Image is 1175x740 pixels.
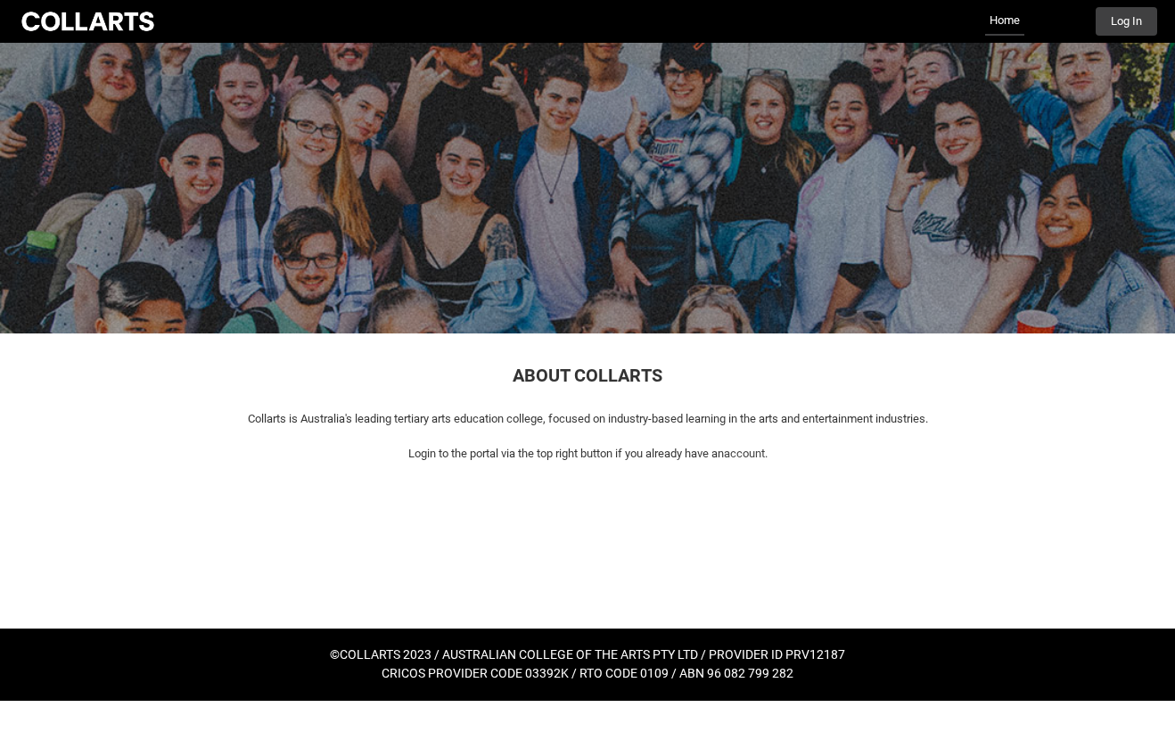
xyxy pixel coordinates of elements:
[985,7,1024,36] a: Home
[28,445,1147,463] p: Login to the portal via the top right button if you already have an
[724,447,768,460] span: account.
[28,410,1147,428] p: Collarts is Australia's leading tertiary arts education college, focused on industry-based learni...
[513,365,662,386] span: ABOUT COLLARTS
[1096,7,1157,36] button: Log In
